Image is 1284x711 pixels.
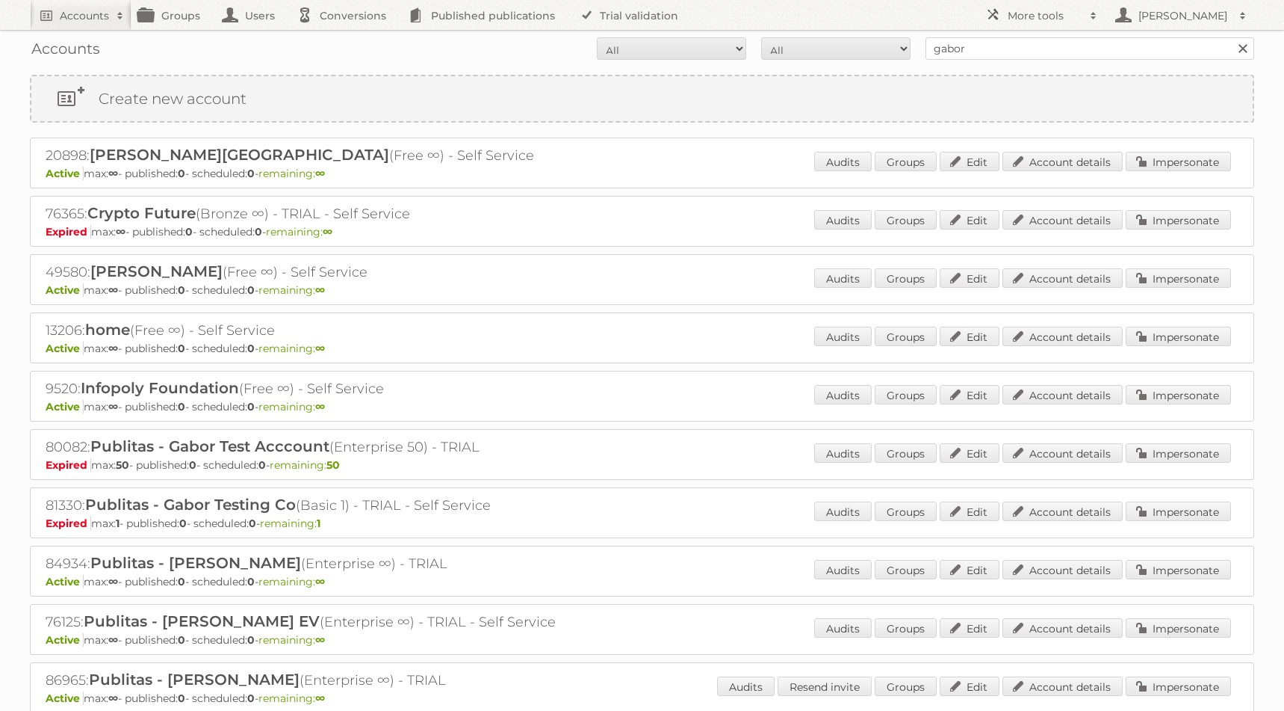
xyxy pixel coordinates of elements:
[46,612,568,632] h2: 76125: (Enterprise ∞) - TRIAL - Self Service
[46,517,91,530] span: Expired
[46,458,91,472] span: Expired
[260,517,320,530] span: remaining:
[1126,677,1231,696] a: Impersonate
[1126,210,1231,230] a: Impersonate
[46,692,84,705] span: Active
[178,400,185,413] strong: 0
[46,692,1238,705] p: max: - published: - scheduled: -
[46,146,568,165] h2: 20898: (Free ∞) - Self Service
[46,225,1238,238] p: max: - published: - scheduled: -
[116,225,125,238] strong: ∞
[315,400,325,413] strong: ∞
[814,443,872,463] a: Audits
[108,342,118,355] strong: ∞
[247,342,255,355] strong: 0
[178,575,185,588] strong: 0
[178,167,185,180] strong: 0
[326,458,340,472] strong: 50
[875,443,937,463] a: Groups
[247,283,255,297] strong: 0
[940,152,999,171] a: Edit
[255,225,262,238] strong: 0
[258,633,325,647] span: remaining:
[46,671,568,690] h2: 86965: (Enterprise ∞) - TRIAL
[46,342,1238,355] p: max: - published: - scheduled: -
[108,692,118,705] strong: ∞
[87,204,196,222] span: Crypto Future
[940,560,999,579] a: Edit
[46,400,84,413] span: Active
[108,400,118,413] strong: ∞
[46,167,1238,180] p: max: - published: - scheduled: -
[1126,443,1231,463] a: Impersonate
[46,633,84,647] span: Active
[108,283,118,297] strong: ∞
[875,210,937,230] a: Groups
[814,502,872,521] a: Audits
[323,225,332,238] strong: ∞
[185,225,193,238] strong: 0
[717,677,775,696] a: Audits
[46,342,84,355] span: Active
[940,327,999,346] a: Edit
[46,321,568,340] h2: 13206: (Free ∞) - Self Service
[46,262,568,282] h2: 49580: (Free ∞) - Self Service
[258,458,266,472] strong: 0
[270,458,340,472] span: remaining:
[179,517,187,530] strong: 0
[46,575,1238,588] p: max: - published: - scheduled: -
[247,167,255,180] strong: 0
[1126,152,1231,171] a: Impersonate
[189,458,196,472] strong: 0
[266,225,332,238] span: remaining:
[116,458,129,472] strong: 50
[258,400,325,413] span: remaining:
[46,633,1238,647] p: max: - published: - scheduled: -
[940,677,999,696] a: Edit
[249,517,256,530] strong: 0
[1002,152,1123,171] a: Account details
[1135,8,1232,23] h2: [PERSON_NAME]
[940,268,999,288] a: Edit
[46,554,568,573] h2: 84934: (Enterprise ∞) - TRIAL
[1126,618,1231,638] a: Impersonate
[1002,560,1123,579] a: Account details
[940,443,999,463] a: Edit
[84,612,320,630] span: Publitas - [PERSON_NAME] EV
[315,283,325,297] strong: ∞
[1002,502,1123,521] a: Account details
[178,342,185,355] strong: 0
[258,167,325,180] span: remaining:
[315,692,325,705] strong: ∞
[315,342,325,355] strong: ∞
[1002,443,1123,463] a: Account details
[46,496,568,515] h2: 81330: (Basic 1) - TRIAL - Self Service
[108,575,118,588] strong: ∞
[85,321,130,339] span: home
[1126,560,1231,579] a: Impersonate
[315,575,325,588] strong: ∞
[1126,385,1231,404] a: Impersonate
[875,560,937,579] a: Groups
[814,210,872,230] a: Audits
[46,575,84,588] span: Active
[60,8,109,23] h2: Accounts
[90,554,301,572] span: Publitas - [PERSON_NAME]
[46,437,568,457] h2: 80082: (Enterprise 50) - TRIAL
[814,560,872,579] a: Audits
[81,379,239,397] span: Infopoly Foundation
[778,677,872,696] a: Resend invite
[46,204,568,224] h2: 76365: (Bronze ∞) - TRIAL - Self Service
[1002,618,1123,638] a: Account details
[108,633,118,647] strong: ∞
[90,437,329,455] span: Publitas - Gabor Test Acccount
[315,167,325,180] strong: ∞
[940,502,999,521] a: Edit
[178,283,185,297] strong: 0
[814,268,872,288] a: Audits
[247,575,255,588] strong: 0
[1126,268,1231,288] a: Impersonate
[814,327,872,346] a: Audits
[875,502,937,521] a: Groups
[940,210,999,230] a: Edit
